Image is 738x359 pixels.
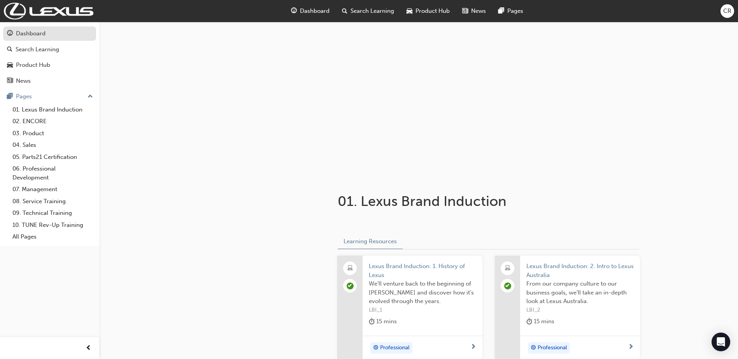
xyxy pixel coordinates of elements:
span: learningRecordVerb_PASS-icon [347,282,354,289]
a: 07. Management [9,183,96,195]
a: 09. Technical Training [9,207,96,219]
a: search-iconSearch Learning [336,3,400,19]
a: Dashboard [3,26,96,41]
a: 10. TUNE Rev-Up Training [9,219,96,231]
img: Trak [4,3,93,19]
div: 15 mins [526,317,554,326]
span: search-icon [7,46,12,53]
span: target-icon [531,343,536,353]
button: CR [720,4,734,18]
span: up-icon [88,92,93,102]
a: news-iconNews [456,3,492,19]
span: next-icon [628,344,634,351]
div: Product Hub [16,61,50,70]
span: Lexus Brand Induction: 2. Intro to Lexus Australia [526,262,634,279]
div: Search Learning [16,45,59,54]
a: 05. Parts21 Certification [9,151,96,163]
span: From our company culture to our business goals, we’ll take an in-depth look at Lexus Australia. [526,279,634,306]
button: Pages [3,89,96,104]
span: duration-icon [369,317,375,326]
div: 15 mins [369,317,397,326]
a: 04. Sales [9,139,96,151]
span: Product Hub [415,7,450,16]
span: Search Learning [351,7,394,16]
a: Search Learning [3,42,96,57]
h1: 01. Lexus Brand Induction [338,193,593,210]
a: All Pages [9,231,96,243]
span: Lexus Brand Induction: 1. History of Lexus [369,262,476,279]
div: Open Intercom Messenger [712,333,730,351]
button: Learning Resources [338,234,403,249]
span: guage-icon [291,6,297,16]
span: guage-icon [7,30,13,37]
span: CR [723,7,731,16]
span: news-icon [462,6,468,16]
a: 03. Product [9,127,96,139]
span: LBI_2 [526,306,634,315]
a: car-iconProduct Hub [400,3,456,19]
span: We’ll venture back to the beginning of [PERSON_NAME] and discover how it’s evolved through the ye... [369,279,476,306]
div: Dashboard [16,29,46,38]
a: 02. ENCORE [9,115,96,127]
a: 08. Service Training [9,195,96,207]
span: car-icon [7,62,13,69]
span: Professional [380,343,410,352]
span: Professional [538,343,567,352]
span: pages-icon [498,6,504,16]
a: 06. Professional Development [9,163,96,183]
span: search-icon [342,6,347,16]
span: News [471,7,486,16]
a: News [3,74,96,88]
span: laptop-icon [347,263,353,274]
span: news-icon [7,78,13,85]
span: prev-icon [86,343,91,353]
span: learningRecordVerb_PASS-icon [504,282,511,289]
a: Product Hub [3,58,96,72]
span: LBI_1 [369,306,476,315]
div: Pages [16,92,32,101]
span: duration-icon [526,317,532,326]
a: pages-iconPages [492,3,529,19]
span: pages-icon [7,93,13,100]
span: next-icon [470,344,476,351]
span: target-icon [373,343,379,353]
button: DashboardSearch LearningProduct HubNews [3,25,96,89]
a: 01. Lexus Brand Induction [9,104,96,116]
span: laptop-icon [505,263,510,274]
span: Dashboard [300,7,330,16]
span: Pages [507,7,523,16]
div: News [16,77,31,85]
span: car-icon [407,6,412,16]
a: guage-iconDashboard [285,3,336,19]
